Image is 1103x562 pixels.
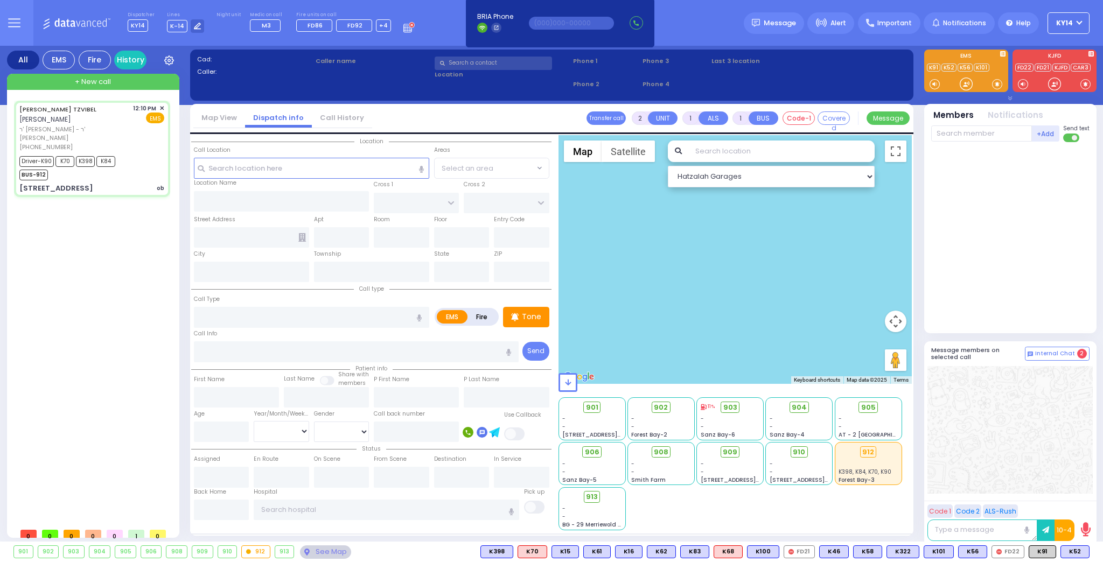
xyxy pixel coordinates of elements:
[75,76,111,87] span: + New call
[374,215,390,224] label: Room
[194,488,226,496] label: Back Home
[867,111,910,125] button: Message
[296,12,391,18] label: Fire units on call
[770,468,773,476] span: -
[770,476,871,484] span: [STREET_ADDRESS][PERSON_NAME]
[1060,545,1090,558] div: K52
[924,53,1008,61] label: EMS
[958,64,973,72] a: K56
[839,423,842,431] span: -
[1035,64,1051,72] a: FD21
[374,375,409,384] label: P First Name
[524,488,544,496] label: Pick up
[1063,124,1090,132] span: Send text
[885,311,906,332] button: Map camera controls
[19,183,93,194] div: [STREET_ADDRESS]
[194,215,235,224] label: Street Address
[314,455,340,463] label: On Scene
[723,447,737,458] span: 909
[19,115,71,124] span: [PERSON_NAME]
[107,530,123,538] span: 0
[159,104,164,113] span: ✕
[194,179,236,187] label: Location Name
[927,504,953,518] button: Code 1
[194,410,205,418] label: Age
[958,545,987,558] div: BLS
[218,546,237,558] div: 910
[442,163,493,174] span: Select an area
[631,460,634,468] span: -
[308,21,323,30] span: FD86
[1071,64,1091,72] a: CAR3
[114,51,146,69] a: History
[551,545,579,558] div: BLS
[562,512,566,521] span: -
[194,158,429,178] input: Search location here
[701,468,704,476] span: -
[128,12,155,18] label: Dispatcher
[1063,132,1080,143] label: Turn off text
[562,476,597,484] span: Sanz Bay-5
[562,468,566,476] span: -
[562,460,566,468] span: -
[830,18,846,28] span: Alert
[587,111,626,125] button: Transfer call
[793,447,805,458] span: 910
[529,17,614,30] input: (000)000-00000
[877,18,912,28] span: Important
[435,57,552,70] input: Search a contact
[42,530,58,538] span: 0
[262,21,271,30] span: M3
[701,423,704,431] span: -
[38,546,59,558] div: 902
[197,67,312,76] label: Caller:
[701,431,735,439] span: Sanz Bay-6
[714,545,743,558] div: K68
[55,156,74,167] span: K70
[133,104,156,113] span: 12:10 PM
[314,250,341,258] label: Township
[504,411,541,419] label: Use Callback
[197,55,312,64] label: Cad:
[770,423,773,431] span: -
[1048,12,1090,34] button: KY14
[128,530,144,538] span: 1
[254,455,278,463] label: En Route
[770,415,773,423] span: -
[562,423,566,431] span: -
[699,111,728,125] button: ALS
[43,51,75,69] div: EMS
[194,455,220,463] label: Assigned
[551,545,579,558] div: K15
[357,445,386,453] span: Status
[146,113,164,123] span: EMS
[931,347,1025,361] h5: Message members on selected call
[217,12,241,18] label: Night unit
[562,431,664,439] span: [STREET_ADDRESS][PERSON_NAME]
[983,504,1018,518] button: ALS-Rush
[1052,64,1070,72] a: KJFD
[19,156,54,167] span: Driver-K90
[467,310,497,324] label: Fire
[943,18,986,28] span: Notifications
[242,546,270,558] div: 912
[1055,519,1074,541] button: 10-4
[648,111,678,125] button: UNIT
[19,125,129,143] span: ר' [PERSON_NAME] - ר' [PERSON_NAME]
[1056,18,1073,28] span: KY14
[602,140,655,162] button: Show satellite imagery
[583,545,611,558] div: K61
[194,250,205,258] label: City
[194,329,217,338] label: Call Info
[933,109,974,122] button: Members
[839,476,875,484] span: Forest Bay-3
[996,549,1002,554] img: red-radio-icon.svg
[764,18,796,29] span: Message
[522,342,549,361] button: Send
[480,545,513,558] div: K398
[931,125,1032,142] input: Search member
[562,415,566,423] span: -
[338,379,366,387] span: members
[631,476,666,484] span: Smith Farm
[954,504,981,518] button: Code 2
